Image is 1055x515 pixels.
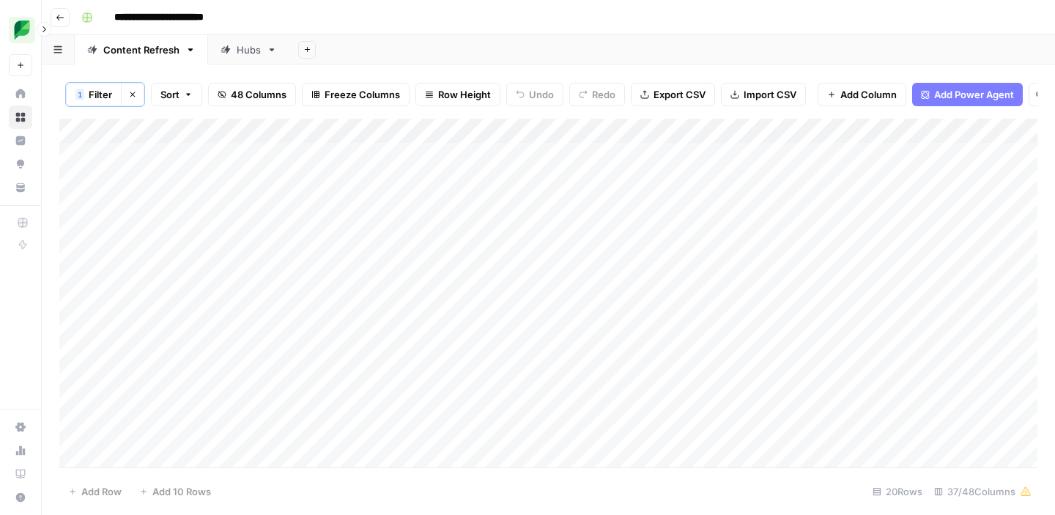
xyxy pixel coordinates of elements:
[438,87,491,102] span: Row Height
[81,484,122,499] span: Add Row
[867,480,928,503] div: 20 Rows
[928,480,1037,503] div: 37/48 Columns
[721,83,806,106] button: Import CSV
[9,462,32,486] a: Learning Hub
[9,439,32,462] a: Usage
[151,83,202,106] button: Sort
[9,152,32,176] a: Opportunities
[66,83,121,106] button: 1Filter
[325,87,400,102] span: Freeze Columns
[9,415,32,439] a: Settings
[9,12,32,48] button: Workspace: SproutSocial
[9,17,35,43] img: SproutSocial Logo
[9,82,32,105] a: Home
[208,83,296,106] button: 48 Columns
[89,87,112,102] span: Filter
[506,83,563,106] button: Undo
[415,83,500,106] button: Row Height
[631,83,715,106] button: Export CSV
[231,87,286,102] span: 48 Columns
[9,176,32,199] a: Your Data
[152,484,211,499] span: Add 10 Rows
[9,486,32,509] button: Help + Support
[934,87,1014,102] span: Add Power Agent
[302,83,410,106] button: Freeze Columns
[818,83,906,106] button: Add Column
[78,89,82,100] span: 1
[654,87,706,102] span: Export CSV
[9,129,32,152] a: Insights
[130,480,220,503] button: Add 10 Rows
[912,83,1023,106] button: Add Power Agent
[237,42,261,57] div: Hubs
[569,83,625,106] button: Redo
[592,87,615,102] span: Redo
[208,35,289,64] a: Hubs
[75,35,208,64] a: Content Refresh
[160,87,179,102] span: Sort
[529,87,554,102] span: Undo
[103,42,179,57] div: Content Refresh
[744,87,796,102] span: Import CSV
[75,89,84,100] div: 1
[59,480,130,503] button: Add Row
[840,87,897,102] span: Add Column
[9,105,32,129] a: Browse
